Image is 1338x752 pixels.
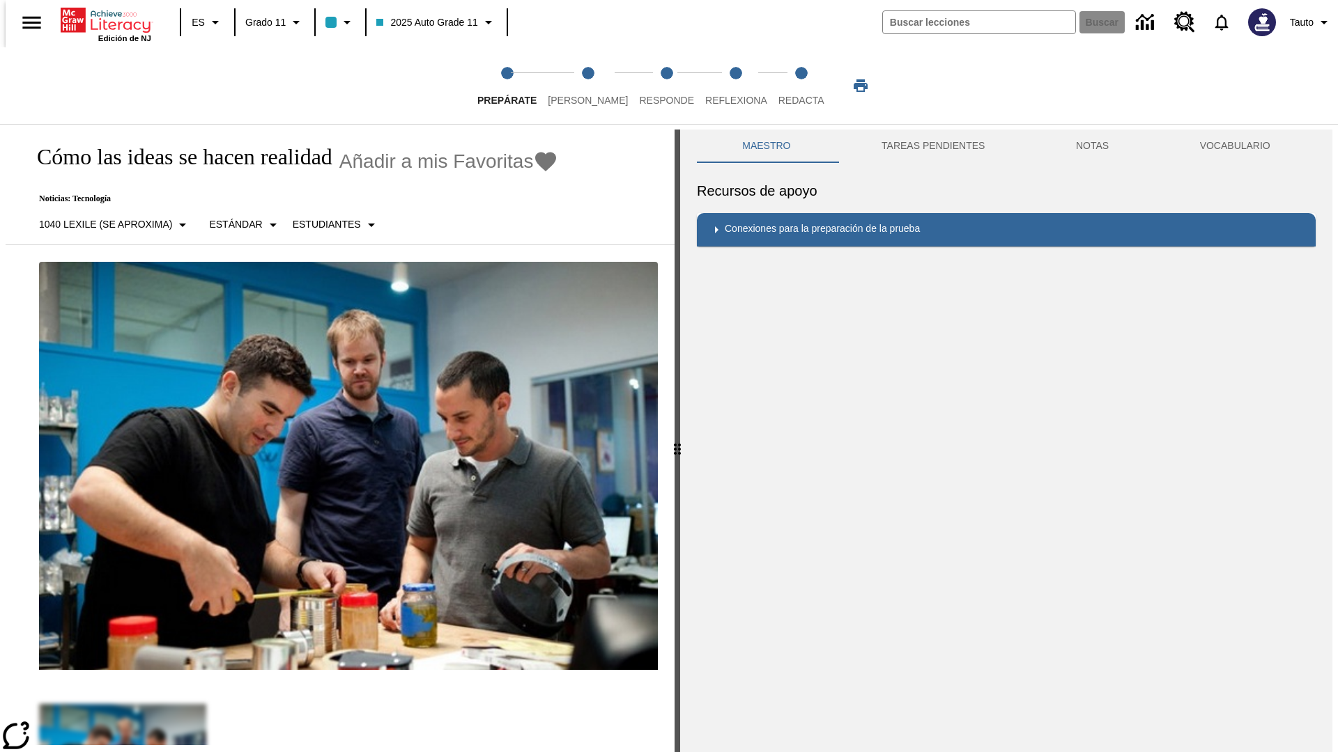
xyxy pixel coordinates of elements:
span: Redacta [778,95,824,106]
div: Pulsa la tecla de intro o la barra espaciadora y luego presiona las flechas de derecha e izquierd... [675,130,680,752]
img: El fundador de Quirky, Ben Kaufman prueba un nuevo producto con un compañero de trabajo, Gaz Brow... [39,262,658,670]
div: Conexiones para la preparación de la prueba [697,213,1316,246]
img: Avatar [1248,8,1276,36]
button: Grado: Grado 11, Elige un grado [240,10,310,35]
span: Reflexiona [705,95,767,106]
a: Centro de información [1128,3,1166,42]
button: Seleccione Lexile, 1040 Lexile (Se aproxima) [33,212,197,237]
button: Añadir a mis Favoritas - Cómo las ideas se hacen realidad [339,149,559,173]
div: activity [680,130,1332,752]
span: Tauto [1290,15,1314,30]
h6: Recursos de apoyo [697,180,1316,202]
div: Portada [61,5,151,42]
button: Imprimir [838,73,883,98]
button: Seleccionar estudiante [287,212,385,237]
p: Estándar [209,217,262,232]
span: 2025 Auto Grade 11 [376,15,477,30]
button: Lenguaje: ES, Selecciona un idioma [185,10,230,35]
button: Clase: 2025 Auto Grade 11, Selecciona una clase [371,10,502,35]
a: Centro de recursos, Se abrirá en una pestaña nueva. [1166,3,1204,41]
p: 1040 Lexile (Se aproxima) [39,217,172,232]
span: Añadir a mis Favoritas [339,150,534,173]
div: Instructional Panel Tabs [697,130,1316,163]
p: Conexiones para la preparación de la prueba [725,221,920,238]
div: reading [6,130,675,745]
button: Reflexiona step 4 of 5 [694,47,778,124]
button: Prepárate step 1 of 5 [466,47,548,124]
button: Perfil/Configuración [1284,10,1338,35]
button: NOTAS [1031,130,1155,163]
a: Notificaciones [1204,4,1240,40]
span: Edición de NJ [98,34,151,42]
span: Responde [639,95,694,106]
h1: Cómo las ideas se hacen realidad [22,144,332,170]
span: Prepárate [477,95,537,106]
button: Tipo de apoyo, Estándar [203,212,286,237]
button: Responde step 3 of 5 [628,47,705,124]
p: Estudiantes [293,217,361,232]
button: El color de la clase es azul claro. Cambiar el color de la clase. [320,10,361,35]
button: Abrir el menú lateral [11,2,52,43]
span: [PERSON_NAME] [548,95,628,106]
p: Noticias: Tecnología [22,194,558,204]
button: Redacta step 5 of 5 [767,47,836,124]
span: Grado 11 [245,15,286,30]
button: Escoja un nuevo avatar [1240,4,1284,40]
input: Buscar campo [883,11,1075,33]
button: Maestro [697,130,836,163]
button: VOCABULARIO [1154,130,1316,163]
button: TAREAS PENDIENTES [836,130,1031,163]
button: Lee step 2 of 5 [537,47,639,124]
span: ES [192,15,205,30]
